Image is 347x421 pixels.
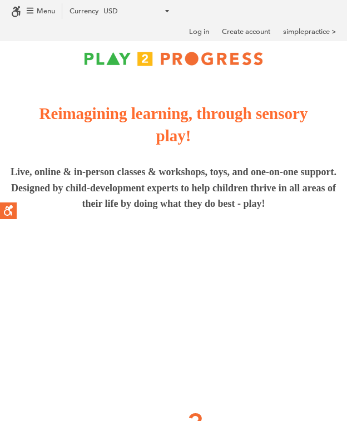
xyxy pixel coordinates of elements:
a: Create account [222,26,270,37]
span: From pregnancy through preschool and beyond, we're a comprehensive resource for parents and famil... [14,284,333,332]
span: Menu [37,7,55,15]
a: Menu [23,3,58,19]
a: Log in [189,26,209,37]
span: Live, online & in-person classes & workshops, toys, and one-on-one support. Designed by child-dev... [8,164,339,212]
span: Reimagining learning, through sensory play! [31,102,316,147]
img: Play2Progress logo [73,48,274,70]
a: simplepractice > [283,26,336,37]
label: Currency [70,7,98,15]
